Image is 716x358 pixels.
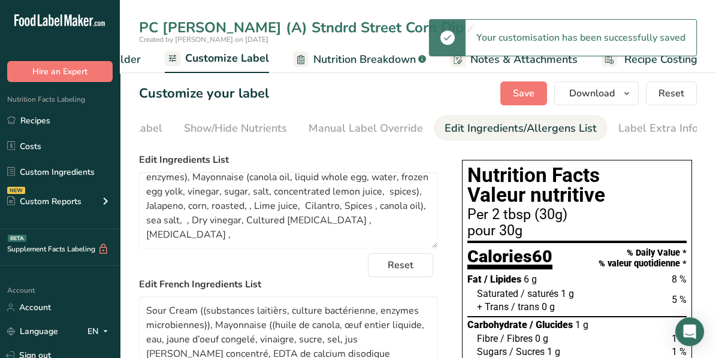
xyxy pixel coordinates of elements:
[513,86,534,101] span: Save
[8,235,26,242] div: BETA
[467,319,527,330] span: Carbohydrate
[646,81,697,105] button: Reset
[602,46,697,73] a: Recipe Costing
[575,319,588,330] span: 1 g
[139,277,438,292] label: Edit French Ingredients List
[624,51,697,68] span: Recipe Costing
[7,61,113,82] button: Hire an Expert
[470,51,578,68] span: Notes & Attachments
[511,301,539,313] span: / trans
[7,195,81,208] div: Custom Reports
[524,274,537,285] span: 6 g
[542,301,555,313] span: 0 g
[658,86,684,101] span: Reset
[388,258,413,272] span: Reset
[500,81,547,105] button: Save
[675,317,704,346] div: Open Intercom Messenger
[165,45,269,74] a: Customize Label
[368,253,433,277] button: Reset
[445,120,597,136] div: Edit Ingredients/Allergens List
[477,333,498,344] span: Fibre
[521,288,558,299] span: / saturés
[599,248,687,269] div: % Daily Value * % valeur quotidienne *
[535,333,548,344] span: 0 g
[477,288,518,299] span: Saturated
[672,346,687,357] span: 1 %
[139,84,269,104] h1: Customize your label
[467,224,687,238] div: pour 30g
[309,120,423,136] div: Manual Label Override
[467,248,552,270] div: Calories
[7,321,58,342] a: Language
[313,51,416,68] span: Nutrition Breakdown
[477,346,507,357] span: Sugars
[467,208,687,222] div: Per 2 tbsp (30g)
[450,46,578,73] a: Notes & Attachments
[139,35,268,44] span: Created by [PERSON_NAME] on [DATE]
[672,333,687,344] span: 1 %
[7,187,25,194] div: NEW
[561,288,574,299] span: 1 g
[185,50,269,66] span: Customize Label
[672,294,687,305] span: 5 %
[532,246,552,266] span: 60
[672,274,687,285] span: 8 %
[87,324,113,339] div: EN
[467,165,687,205] h1: Nutrition Facts Valeur nutritive
[139,153,438,167] label: Edit Ingredients List
[467,274,482,285] span: Fat
[530,319,573,330] span: / Glucides
[547,346,560,357] span: 1 g
[500,333,533,344] span: / Fibres
[184,120,287,136] div: Show/Hide Nutrients
[466,20,696,56] div: Your customisation has been successfully saved
[139,17,478,38] div: PC [PERSON_NAME] (A) Stndrd Street Corn Dip
[509,346,545,357] span: / Sucres
[554,81,639,105] button: Download
[484,274,521,285] span: / Lipides
[293,46,426,73] a: Nutrition Breakdown
[477,301,509,313] span: + Trans
[618,120,698,136] div: Label Extra Info
[569,86,615,101] span: Download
